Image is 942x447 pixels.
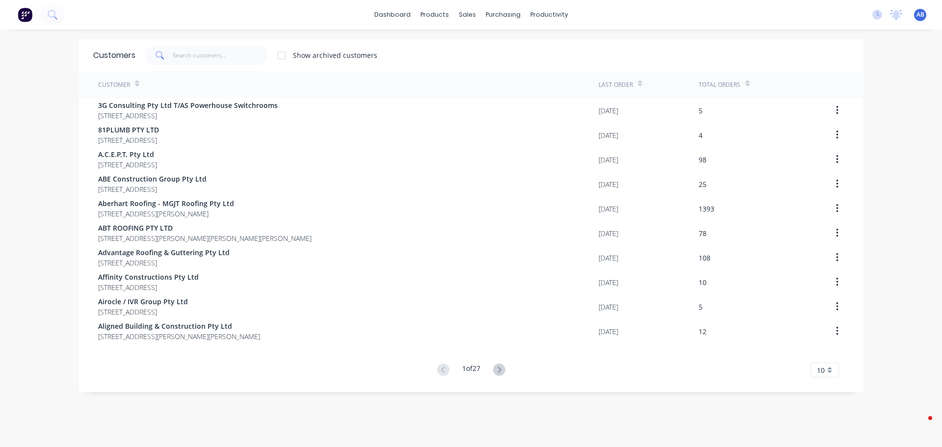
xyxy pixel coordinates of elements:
div: Show archived customers [293,50,377,60]
div: products [416,7,454,22]
div: [DATE] [599,302,618,312]
iframe: Intercom live chat [909,414,932,437]
span: [STREET_ADDRESS][PERSON_NAME][PERSON_NAME] [98,331,260,342]
input: Search customers... [173,46,268,65]
div: 4 [699,130,703,140]
span: [STREET_ADDRESS][PERSON_NAME][PERSON_NAME][PERSON_NAME] [98,233,312,243]
div: [DATE] [599,155,618,165]
div: Customers [93,50,135,61]
div: Customer [98,80,130,89]
img: Factory [18,7,32,22]
div: 1 of 27 [462,363,480,377]
span: Advantage Roofing & Guttering Pty Ltd [98,247,230,258]
div: [DATE] [599,130,618,140]
div: [DATE] [599,105,618,116]
span: 3G Consulting Pty Ltd T/AS Powerhouse Switchrooms [98,100,278,110]
span: 10 [817,365,825,375]
span: [STREET_ADDRESS] [98,307,188,317]
div: sales [454,7,481,22]
div: [DATE] [599,179,618,189]
span: Affinity Constructions Pty Ltd [98,272,199,282]
span: [STREET_ADDRESS] [98,258,230,268]
div: 5 [699,105,703,116]
div: [DATE] [599,277,618,288]
div: 10 [699,277,706,288]
span: Aligned Building & Construction Pty Ltd [98,321,260,331]
div: Last Order [599,80,633,89]
div: 98 [699,155,706,165]
div: [DATE] [599,228,618,238]
span: 81PLUMB PTY LTD [98,125,159,135]
div: 78 [699,228,706,238]
div: 108 [699,253,710,263]
span: [STREET_ADDRESS] [98,184,207,194]
div: 1393 [699,204,714,214]
span: A.C.E.P.T. Pty Ltd [98,149,157,159]
div: 12 [699,326,706,337]
div: Total Orders [699,80,740,89]
span: Airocle / IVR Group Pty Ltd [98,296,188,307]
span: [STREET_ADDRESS][PERSON_NAME] [98,209,234,219]
span: AB [916,10,924,19]
span: ABT ROOFING PTY LTD [98,223,312,233]
span: [STREET_ADDRESS] [98,135,159,145]
div: productivity [525,7,573,22]
div: 5 [699,302,703,312]
span: ABE Construction Group Pty Ltd [98,174,207,184]
span: [STREET_ADDRESS] [98,282,199,292]
div: [DATE] [599,204,618,214]
span: [STREET_ADDRESS] [98,110,278,121]
span: [STREET_ADDRESS] [98,159,157,170]
div: purchasing [481,7,525,22]
span: Aberhart Roofing - MGJT Roofing Pty Ltd [98,198,234,209]
div: [DATE] [599,253,618,263]
a: dashboard [369,7,416,22]
div: 25 [699,179,706,189]
div: [DATE] [599,326,618,337]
